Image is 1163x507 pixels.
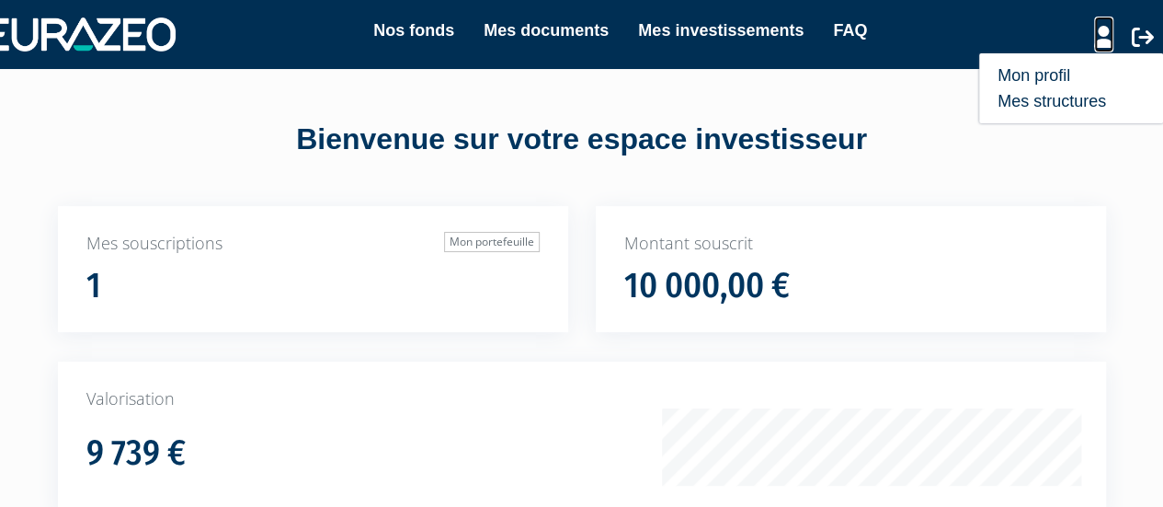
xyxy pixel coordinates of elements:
[373,17,454,43] a: Nos fonds
[86,267,101,305] h1: 1
[86,232,540,256] p: Mes souscriptions
[638,17,804,43] a: Mes investissements
[444,232,540,252] a: Mon portefeuille
[833,17,867,43] a: FAQ
[86,434,186,473] h1: 9 739 €
[624,267,790,305] h1: 10 000,00 €
[14,119,1149,161] div: Bienvenue sur votre espace investisseur
[86,387,1077,411] p: Valorisation
[998,63,1145,88] a: Mon profil
[484,17,609,43] a: Mes documents
[624,232,1077,256] p: Montant souscrit
[998,88,1145,114] a: Mes structures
